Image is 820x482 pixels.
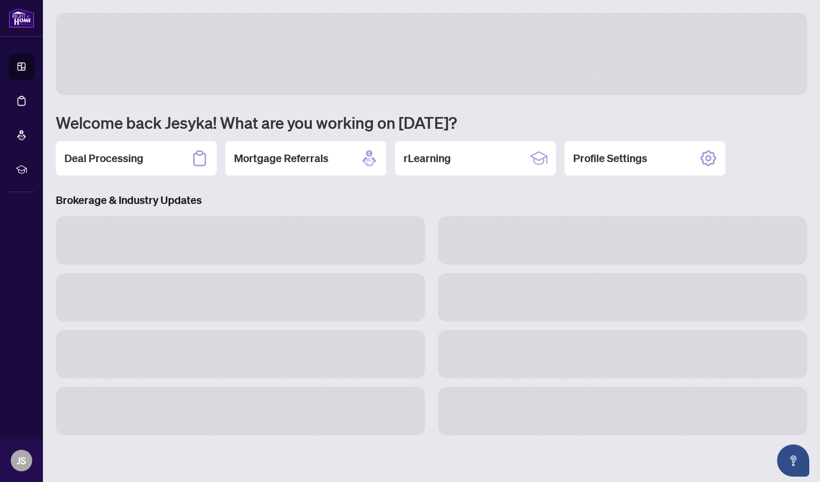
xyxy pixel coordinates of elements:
h2: Deal Processing [64,151,143,166]
h1: Welcome back Jesyka! What are you working on [DATE]? [56,112,807,133]
span: JS [17,453,26,468]
img: logo [9,8,34,28]
h3: Brokerage & Industry Updates [56,193,807,208]
h2: Mortgage Referrals [234,151,328,166]
button: Open asap [777,444,809,477]
h2: rLearning [404,151,451,166]
h2: Profile Settings [573,151,647,166]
